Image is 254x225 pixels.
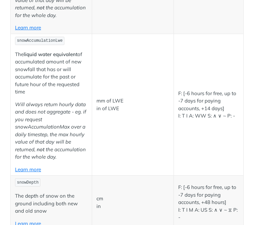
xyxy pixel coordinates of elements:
[17,180,39,185] span: snowDepth
[178,90,239,120] p: F: [-6 hours for free, up to -7 days for paying accounts, +14 days] I: T I A: WW S: ∧ ∨ ~ P: -
[15,101,86,153] em: Will always return hourly data and does not aggregate - eg. if you request snowAccumulationMax ov...
[178,184,239,221] p: F: [-6 hours for free, up to -7 days for paying accounts, +48 hours] I: T I M A: US S: ∧ ∨ ~ ⧖ P: -
[15,4,86,18] em: the accumulation for the whole day.
[37,4,44,11] strong: not
[15,146,86,160] em: the accumulation for the whole day.
[15,166,41,173] a: Learn more
[96,97,169,112] p: mm of LWE in of LWE
[15,192,87,215] p: The depth of snow on the ground including both new and old snow
[96,195,169,210] p: cm in
[15,51,87,96] p: The of accumulated amount of new snowfall that has or will accumulate for the past or future hour...
[37,146,44,153] strong: not
[17,38,63,43] span: snowAccumulationLwe
[24,51,77,57] strong: liquid water equivalent
[15,24,41,31] a: Learn more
